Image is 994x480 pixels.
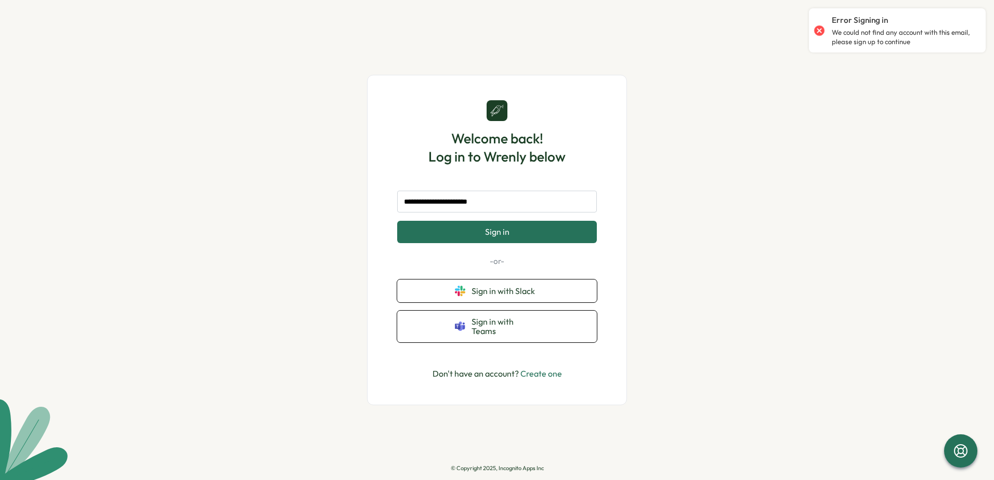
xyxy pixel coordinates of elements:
[451,465,544,472] p: © Copyright 2025, Incognito Apps Inc
[472,286,539,296] span: Sign in with Slack
[397,279,597,302] button: Sign in with Slack
[433,367,562,380] p: Don't have an account?
[397,311,597,342] button: Sign in with Teams
[832,15,888,26] p: Error Signing in
[397,221,597,243] button: Sign in
[485,227,509,236] span: Sign in
[397,256,597,267] p: -or-
[832,28,975,46] p: We could not find any account with this email, please sign up to continue
[520,368,562,379] a: Create one
[428,129,566,166] h1: Welcome back! Log in to Wrenly below
[472,317,539,336] span: Sign in with Teams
